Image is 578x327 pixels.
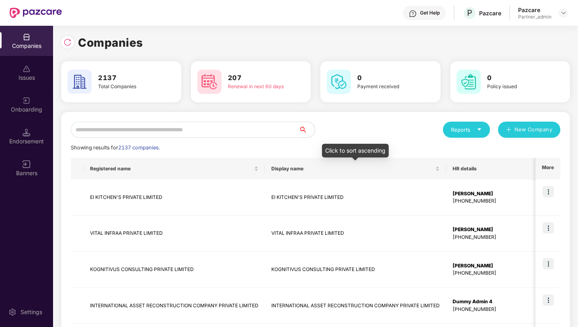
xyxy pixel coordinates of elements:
img: icon [543,222,554,234]
img: svg+xml;base64,PHN2ZyB4bWxucz0iaHR0cDovL3d3dy53My5vcmcvMjAwMC9zdmciIHdpZHRoPSI2MCIgaGVpZ2h0PSI2MC... [197,70,221,94]
img: svg+xml;base64,PHN2ZyB3aWR0aD0iMjAiIGhlaWdodD0iMjAiIHZpZXdCb3g9IjAgMCAyMCAyMCIgZmlsbD0ibm9uZSIgeG... [23,97,31,105]
div: [PERSON_NAME] [453,226,535,234]
div: Get Help [420,10,440,16]
img: svg+xml;base64,PHN2ZyB3aWR0aD0iMTYiIGhlaWdodD0iMTYiIHZpZXdCb3g9IjAgMCAxNiAxNiIgZmlsbD0ibm9uZSIgeG... [23,160,31,168]
span: Display name [271,166,434,172]
img: svg+xml;base64,PHN2ZyBpZD0iUmVsb2FkLTMyeDMyIiB4bWxucz0iaHR0cDovL3d3dy53My5vcmcvMjAwMC9zdmciIHdpZH... [64,38,72,46]
td: VITAL INFRAA PRIVATE LIMITED [265,216,446,252]
span: Registered name [90,166,252,172]
div: [PHONE_NUMBER] [453,197,535,205]
div: [PERSON_NAME] [453,262,535,270]
span: caret-down [477,127,482,132]
img: icon [543,258,554,269]
img: New Pazcare Logo [10,8,62,18]
div: Total Companies [98,83,158,91]
div: Partner_admin [518,14,551,20]
img: svg+xml;base64,PHN2ZyB4bWxucz0iaHR0cDovL3d3dy53My5vcmcvMjAwMC9zdmciIHdpZHRoPSI2MCIgaGVpZ2h0PSI2MC... [68,70,92,94]
img: icon [543,186,554,197]
td: VITAL INFRAA PRIVATE LIMITED [84,216,265,252]
span: plus [506,127,511,133]
div: Policy issued [487,83,547,91]
div: [PHONE_NUMBER] [453,306,535,313]
td: KOGNITIVUS CONSULTING PRIVATE LIMITED [84,252,265,288]
img: svg+xml;base64,PHN2ZyBpZD0iU2V0dGluZy0yMHgyMCIgeG1sbnM9Imh0dHA6Ly93d3cudzMub3JnLzIwMDAvc3ZnIiB3aW... [8,308,16,316]
img: svg+xml;base64,PHN2ZyBpZD0iRHJvcGRvd24tMzJ4MzIiIHhtbG5zPSJodHRwOi8vd3d3LnczLm9yZy8yMDAwL3N2ZyIgd2... [560,10,567,16]
div: Dummy Admin 4 [453,298,535,306]
h3: 0 [357,73,417,83]
button: search [298,122,315,138]
img: svg+xml;base64,PHN2ZyB4bWxucz0iaHR0cDovL3d3dy53My5vcmcvMjAwMC9zdmciIHdpZHRoPSI2MCIgaGVpZ2h0PSI2MC... [327,70,351,94]
img: svg+xml;base64,PHN2ZyBpZD0iSXNzdWVzX2Rpc2FibGVkIiB4bWxucz0iaHR0cDovL3d3dy53My5vcmcvMjAwMC9zdmciIH... [23,65,31,73]
th: Display name [265,158,446,180]
div: Settings [18,308,45,316]
th: More [535,158,560,180]
h3: 207 [228,73,288,83]
th: HR details [446,158,541,180]
div: [PERSON_NAME] [453,190,535,198]
span: 2137 companies. [118,145,160,151]
div: Renewal in next 60 days [228,83,288,91]
td: INTERNATIONAL ASSET RECONSTRUCTION COMPANY PRIVATE LIMITED [265,288,446,324]
img: icon [543,294,554,306]
div: [PHONE_NUMBER] [453,269,535,277]
div: Payment received [357,83,417,91]
img: svg+xml;base64,PHN2ZyBpZD0iSGVscC0zMngzMiIgeG1sbnM9Imh0dHA6Ly93d3cudzMub3JnLzIwMDAvc3ZnIiB3aWR0aD... [409,10,417,18]
td: INTERNATIONAL ASSET RECONSTRUCTION COMPANY PRIVATE LIMITED [84,288,265,324]
div: [PHONE_NUMBER] [453,234,535,241]
div: Reports [451,126,482,134]
div: Pazcare [479,9,501,17]
img: svg+xml;base64,PHN2ZyBpZD0iQ29tcGFuaWVzIiB4bWxucz0iaHR0cDovL3d3dy53My5vcmcvMjAwMC9zdmciIHdpZHRoPS... [23,33,31,41]
span: search [298,126,315,133]
td: EI KITCHEN'S PRIVATE LIMITED [84,180,265,216]
div: Pazcare [518,6,551,14]
button: plusNew Company [498,122,560,138]
h3: 2137 [98,73,158,83]
td: EI KITCHEN'S PRIVATE LIMITED [265,180,446,216]
td: KOGNITIVUS CONSULTING PRIVATE LIMITED [265,252,446,288]
h1: Companies [78,34,143,52]
img: svg+xml;base64,PHN2ZyB4bWxucz0iaHR0cDovL3d3dy53My5vcmcvMjAwMC9zdmciIHdpZHRoPSI2MCIgaGVpZ2h0PSI2MC... [457,70,481,94]
div: Click to sort ascending [322,144,389,157]
span: Showing results for [71,145,160,151]
span: P [467,8,472,18]
th: Registered name [84,158,265,180]
img: svg+xml;base64,PHN2ZyB3aWR0aD0iMTQuNSIgaGVpZ2h0PSIxNC41IiB2aWV3Qm94PSIwIDAgMTYgMTYiIGZpbGw9Im5vbm... [23,128,31,137]
span: New Company [514,126,553,134]
h3: 0 [487,73,547,83]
